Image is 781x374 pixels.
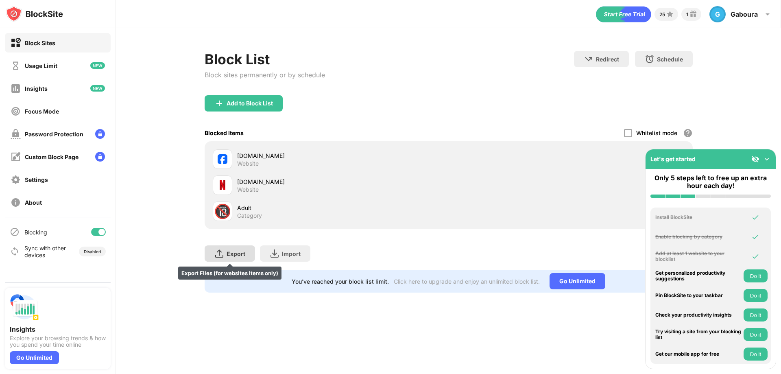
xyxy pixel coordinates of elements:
img: reward-small.svg [688,9,698,19]
div: Try visiting a site from your blocking list [655,329,742,341]
img: lock-menu.svg [95,152,105,162]
div: Block Sites [25,39,55,46]
div: Export [227,250,245,257]
div: animation [596,6,651,22]
div: Enable blocking by category [655,234,742,240]
div: You’ve reached your block list limit. [292,278,389,285]
img: new-icon.svg [90,62,105,69]
div: Install BlockSite [655,214,742,220]
div: [DOMAIN_NAME] [237,177,449,186]
div: Export Files (for websites items only) [178,267,281,280]
button: Do it [744,308,768,322]
img: sync-icon.svg [10,247,20,256]
div: Website [237,186,259,193]
button: Do it [744,328,768,341]
div: Custom Block Page [25,153,79,160]
div: 25 [659,11,665,17]
img: omni-check.svg [751,252,759,260]
div: Blocked Items [205,129,244,136]
div: Get our mobile app for free [655,351,742,357]
div: Blocking [24,229,47,236]
div: 1 [686,11,688,17]
img: insights-off.svg [11,83,21,94]
div: Settings [25,176,48,183]
img: new-icon.svg [90,85,105,92]
img: time-usage-off.svg [11,61,21,71]
div: Insights [25,85,48,92]
img: password-protection-off.svg [11,129,21,139]
img: about-off.svg [11,197,21,208]
div: Only 5 steps left to free up an extra hour each day! [650,174,771,190]
div: [DOMAIN_NAME] [237,151,449,160]
img: settings-off.svg [11,175,21,185]
div: G [709,6,726,22]
button: Do it [744,269,768,282]
div: Go Unlimited [550,273,605,289]
div: Focus Mode [25,108,59,115]
img: lock-menu.svg [95,129,105,139]
div: Disabled [84,249,101,254]
img: favicons [218,180,227,190]
div: Block sites permanently or by schedule [205,71,325,79]
img: customize-block-page-off.svg [11,152,21,162]
img: points-small.svg [665,9,675,19]
img: focus-off.svg [11,106,21,116]
div: Explore your browsing trends & how you spend your time online [10,335,106,348]
img: block-on.svg [11,38,21,48]
img: favicons [218,154,227,164]
div: 🔞 [214,203,231,220]
div: Redirect [596,56,619,63]
div: Add to Block List [227,100,273,107]
img: omni-setup-toggle.svg [763,155,771,163]
button: Do it [744,348,768,361]
button: Do it [744,289,768,302]
div: Check your productivity insights [655,312,742,318]
img: eye-not-visible.svg [751,155,759,163]
img: omni-check.svg [751,213,759,221]
div: Whitelist mode [636,129,677,136]
div: Sync with other devices [24,245,66,258]
div: Category [237,212,262,219]
div: Website [237,160,259,167]
div: About [25,199,42,206]
div: Gaboura [731,10,758,18]
div: Click here to upgrade and enjoy an unlimited block list. [394,278,540,285]
div: Password Protection [25,131,83,138]
img: logo-blocksite.svg [6,6,63,22]
div: Get personalized productivity suggestions [655,270,742,282]
div: Block List [205,51,325,68]
div: Go Unlimited [10,351,59,364]
div: Usage Limit [25,62,57,69]
img: push-insights.svg [10,293,39,322]
div: Pin BlockSite to your taskbar [655,293,742,298]
div: Adult [237,203,449,212]
div: Add at least 1 website to your blocklist [655,251,742,262]
div: Let's get started [650,155,696,162]
div: Schedule [657,56,683,63]
div: Insights [10,325,106,333]
img: blocking-icon.svg [10,227,20,237]
img: omni-check.svg [751,233,759,241]
div: Import [282,250,301,257]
